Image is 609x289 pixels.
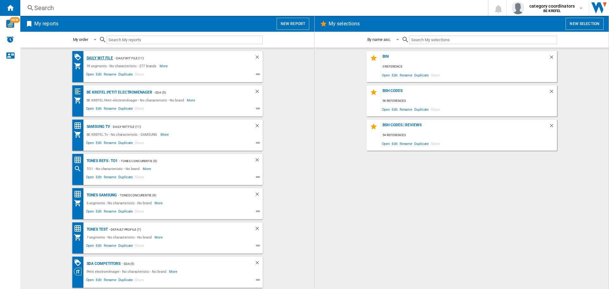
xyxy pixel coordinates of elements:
[74,190,85,198] div: Price Matrix
[85,268,169,275] div: Petit electroménager - No characteristic - No brand
[381,105,391,114] span: Open
[85,191,117,199] div: Tones Samsung
[74,88,85,95] div: Quartiles grid
[430,139,441,148] span: Share
[110,123,242,131] div: - Daily WIT File (11)
[74,268,85,275] div: Category View
[95,174,103,182] span: Edit
[117,106,134,113] span: Duplicate
[391,139,399,148] span: Edit
[103,106,117,113] span: Rename
[430,105,441,114] span: Share
[399,139,413,148] span: Rename
[512,2,524,14] img: profile.jpg
[73,37,88,42] div: My order
[10,17,20,23] span: NEW
[549,123,557,131] div: Delete
[154,233,164,241] span: More
[117,174,134,182] span: Duplicate
[74,165,85,173] div: Search
[117,140,134,148] span: Duplicate
[117,71,134,79] span: Duplicate
[85,260,121,268] div: SDA competitors
[566,18,604,30] button: New selection
[381,89,549,97] div: BSH Codes
[85,165,143,173] div: TO1 - No characteristic - No brand
[74,156,85,164] div: Price Matrix
[85,54,113,62] div: Daily WIT file
[121,260,241,268] div: - SDA (5)
[118,157,242,165] div: - Tones concurentie (9)
[381,123,549,131] div: BSH codes | Reviews
[74,62,85,70] div: My Assortment
[391,105,399,114] span: Edit
[254,89,263,96] div: Delete
[85,131,161,138] div: BE KREFEL:Tv - No characteristic - SAMSUNG
[381,131,557,139] div: 54 references
[391,71,399,79] span: Edit
[85,123,110,131] div: Samsung TV
[543,9,561,13] b: BE KREFEL
[549,54,557,63] div: Delete
[95,243,103,250] span: Edit
[95,208,103,216] span: Edit
[85,62,160,70] div: 19 segments - No characteristic - 277 brands
[95,140,103,148] span: Edit
[95,71,103,79] span: Edit
[399,105,413,114] span: Rename
[187,96,196,104] span: More
[381,139,391,148] span: Open
[85,71,95,79] span: Open
[85,140,95,148] span: Open
[85,96,187,104] div: BE KREFEL:Petit electroménager - No characteristic - No brand
[33,18,60,30] h2: My reports
[134,140,145,148] span: Share
[549,89,557,97] div: Delete
[413,139,430,148] span: Duplicate
[85,157,118,165] div: Tones refs : TO1
[529,3,575,9] span: category coordinators
[85,174,95,182] span: Open
[85,243,95,250] span: Open
[117,208,134,216] span: Duplicate
[74,199,85,207] div: My Assortment
[74,233,85,241] div: My Assortment
[113,54,241,62] div: - Daily WIT File (11)
[74,259,85,267] div: PROMOTIONS Matrix
[134,208,145,216] span: Share
[254,123,263,131] div: Delete
[134,106,145,113] span: Share
[152,89,242,96] div: - SDA (5)
[103,208,117,216] span: Rename
[6,36,14,43] img: alerts-logo.svg
[74,122,85,130] div: Price Matrix
[107,36,263,44] input: Search My reports
[413,71,430,79] span: Duplicate
[34,3,471,12] div: Search
[160,131,170,138] span: More
[103,243,117,250] span: Rename
[134,277,145,285] span: Share
[381,97,557,105] div: 56 references
[108,226,242,233] div: - Default profile (7)
[254,260,263,268] div: Delete
[430,71,441,79] span: Share
[117,243,134,250] span: Duplicate
[409,36,557,44] input: Search My selections
[85,233,155,241] div: 7 segments - No characteristic - No brand
[277,18,309,30] button: New report
[103,140,117,148] span: Rename
[254,157,263,165] div: Delete
[327,18,361,30] h2: My selections
[103,174,117,182] span: Rename
[134,243,145,250] span: Share
[74,131,85,138] div: My Assortment
[95,106,103,113] span: Edit
[74,96,85,104] div: My Assortment
[134,71,145,79] span: Share
[85,277,95,285] span: Open
[134,174,145,182] span: Share
[85,106,95,113] span: Open
[381,63,557,71] div: 0 reference
[117,191,241,199] div: - Tones concurentie (9)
